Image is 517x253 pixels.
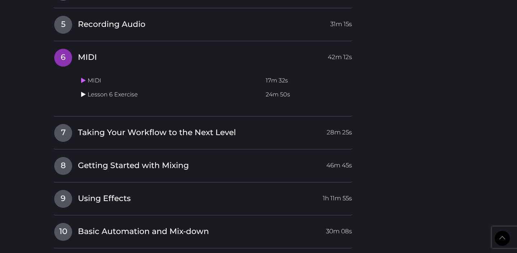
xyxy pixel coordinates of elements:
span: MIDI [78,52,97,63]
span: Basic Automation and Mix-down [78,226,209,237]
span: 6 [54,49,72,67]
a: 9Using Effects1h 11m 55s [54,190,352,205]
td: 17m 32s [263,74,352,88]
span: 10 [54,223,72,241]
span: 7 [54,124,72,142]
a: 8Getting Started with Mixing46m 45s [54,157,352,172]
span: 42m 12s [328,49,352,62]
span: 5 [54,16,72,34]
span: Getting Started with Mixing [78,160,189,171]
span: Recording Audio [78,19,145,30]
span: 9 [54,190,72,208]
td: Lesson 6 Exercise [78,88,263,102]
span: 46m 45s [326,157,352,170]
td: 24m 50s [263,88,352,102]
span: Taking Your Workflow to the Next Level [78,127,236,138]
td: MIDI [78,74,263,88]
a: Back to Top [495,231,510,246]
span: 28m 25s [327,124,352,137]
a: 5Recording Audio31m 15s [54,15,352,30]
span: Using Effects [78,193,131,204]
a: 10Basic Automation and Mix-down30m 08s [54,223,352,238]
a: 6MIDI42m 12s [54,48,352,63]
span: 31m 15s [330,16,352,29]
span: 30m 08s [326,223,352,236]
span: 8 [54,157,72,175]
a: 7Taking Your Workflow to the Next Level28m 25s [54,124,352,139]
span: 1h 11m 55s [323,190,352,203]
